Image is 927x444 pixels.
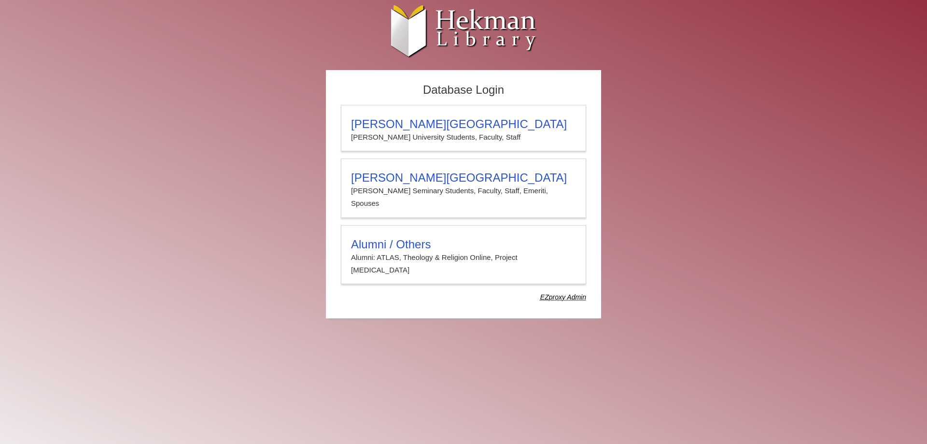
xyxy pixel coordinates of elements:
p: [PERSON_NAME] Seminary Students, Faculty, Staff, Emeriti, Spouses [351,185,576,210]
h3: [PERSON_NAME][GEOGRAPHIC_DATA] [351,117,576,131]
dfn: Use Alumni login [540,293,586,301]
h3: Alumni / Others [351,238,576,251]
h2: Database Login [336,80,591,100]
summary: Alumni / OthersAlumni: ATLAS, Theology & Religion Online, Project [MEDICAL_DATA] [351,238,576,277]
a: [PERSON_NAME][GEOGRAPHIC_DATA][PERSON_NAME] University Students, Faculty, Staff [341,105,586,151]
p: [PERSON_NAME] University Students, Faculty, Staff [351,131,576,143]
a: [PERSON_NAME][GEOGRAPHIC_DATA][PERSON_NAME] Seminary Students, Faculty, Staff, Emeriti, Spouses [341,158,586,218]
h3: [PERSON_NAME][GEOGRAPHIC_DATA] [351,171,576,185]
p: Alumni: ATLAS, Theology & Religion Online, Project [MEDICAL_DATA] [351,251,576,277]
